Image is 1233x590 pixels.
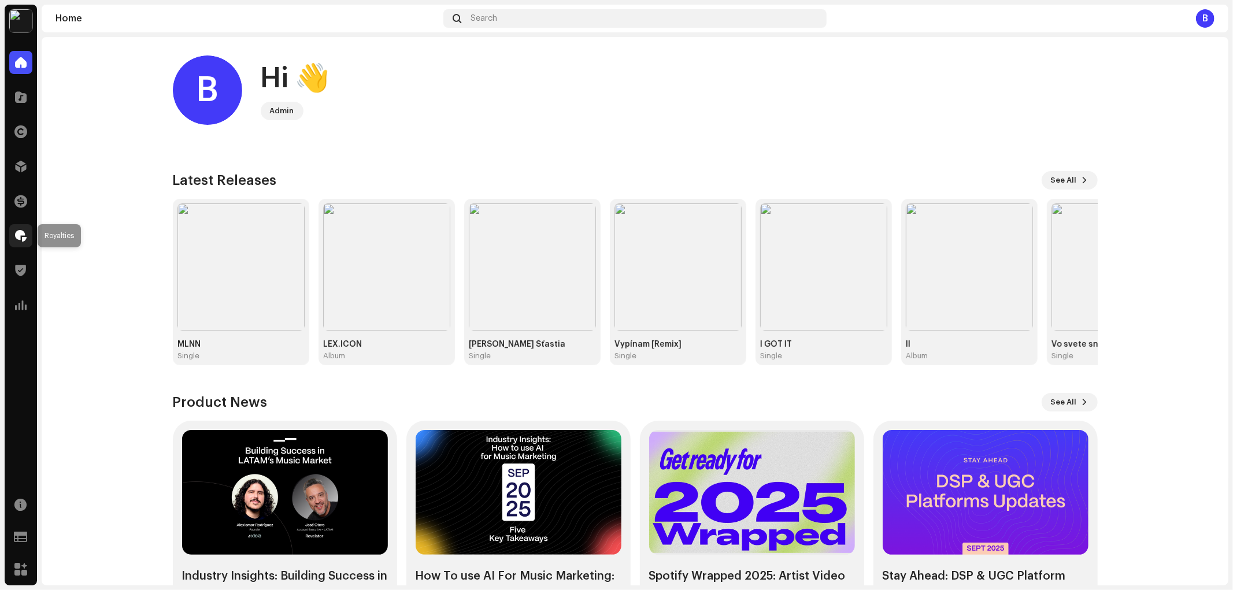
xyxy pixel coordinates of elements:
[1051,169,1077,192] span: See All
[760,340,887,349] div: I GOT IT
[760,203,887,331] img: 4eb749cb-a8b8-4f28-8461-30df6fb6ef9e
[177,351,199,361] div: Single
[173,55,242,125] div: B
[614,203,742,331] img: b0ac9deb-c686-401e-b729-edfd780d5918
[1051,340,1179,349] div: Vo svete snov
[614,351,636,361] div: Single
[1042,171,1098,190] button: See All
[1042,393,1098,411] button: See All
[906,351,928,361] div: Album
[261,60,330,97] div: Hi 👋
[614,340,742,349] div: Vypínam [Remix]
[173,393,268,411] h3: Product News
[469,340,596,349] div: [PERSON_NAME] Šťastia
[469,203,596,331] img: 22bd10a7-a3c7-423d-967c-8da57e5d12bb
[177,203,305,331] img: 3828cb9c-e58b-4f9a-ad5d-af699509be94
[760,351,782,361] div: Single
[1051,203,1179,331] img: 45cdc253-135a-4fb6-8098-ba24bf89b938
[906,340,1033,349] div: II
[323,203,450,331] img: 1713391b-a980-4ca5-8eac-1844db455396
[270,104,294,118] div: Admin
[323,351,345,361] div: Album
[1051,391,1077,414] span: See All
[906,203,1033,331] img: 7115ef14-a5f6-43c1-92cc-c2f98ffa8e0a
[55,14,439,23] div: Home
[9,9,32,32] img: 87673747-9ce7-436b-aed6-70e10163a7f0
[1051,351,1073,361] div: Single
[1196,9,1215,28] div: B
[177,340,305,349] div: MLNN
[471,14,497,23] span: Search
[323,340,450,349] div: LEX.ICON
[469,351,491,361] div: Single
[173,171,277,190] h3: Latest Releases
